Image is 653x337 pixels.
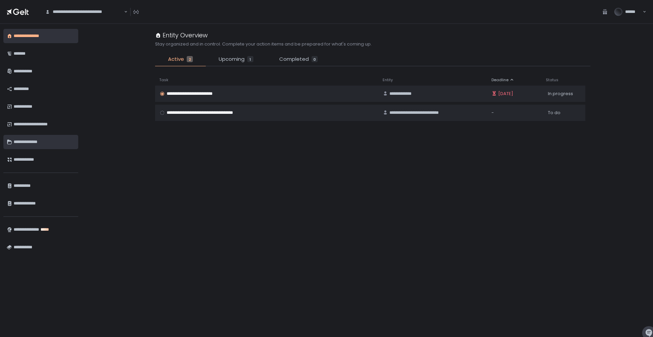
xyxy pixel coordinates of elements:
[155,31,208,40] div: Entity Overview
[279,55,309,63] span: Completed
[155,41,372,47] h2: Stay organized and in control. Complete your action items and be prepared for what's coming up.
[312,56,318,62] div: 0
[219,55,245,63] span: Upcoming
[498,91,513,97] span: [DATE]
[187,56,193,62] div: 2
[247,56,253,62] div: 1
[159,77,168,83] span: Task
[383,77,393,83] span: Entity
[41,5,128,19] div: Search for option
[548,110,560,116] span: To do
[548,91,573,97] span: In progress
[168,55,184,63] span: Active
[491,77,508,83] span: Deadline
[491,110,494,116] span: -
[546,77,558,83] span: Status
